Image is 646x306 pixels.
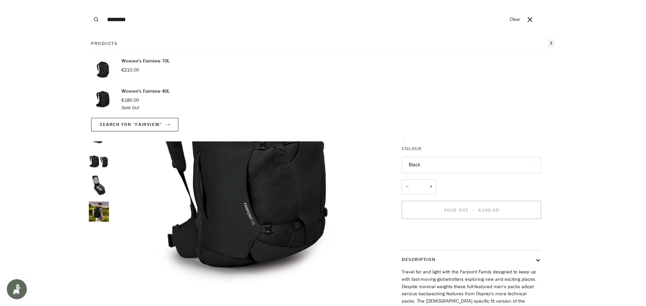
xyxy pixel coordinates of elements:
p: Women's Fairview 40L [121,88,170,95]
img: Women's Fairview 40L [91,88,115,111]
span: €180.00 [121,97,139,103]
em: Sold Out [121,104,139,111]
a: Women's Fairview 40L €180.00 Sold Out [91,88,555,111]
span: Search for “fairview” [100,121,162,128]
span: 2 [548,39,555,48]
iframe: Button to open loyalty program pop-up [7,279,27,299]
ul: Products [91,57,555,111]
img: Women's Fairview 70L [91,57,115,81]
span: €210.00 [121,67,139,73]
a: Women's Fairview 70L €210.00 [91,57,555,81]
p: Women's Fairview 70L [121,57,170,65]
p: Products [91,40,117,47]
div: Search for “fairview” [91,39,555,141]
